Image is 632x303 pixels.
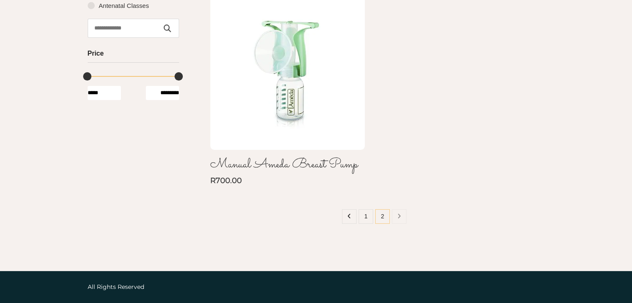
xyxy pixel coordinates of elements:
a: Manual Ameda Breast Pump [210,155,358,174]
h3: Price [88,44,179,69]
a: R700.00 [210,176,242,185]
a: 1 [359,209,373,224]
span: All Rights Reserved [88,283,144,291]
a: 2 [375,209,390,224]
